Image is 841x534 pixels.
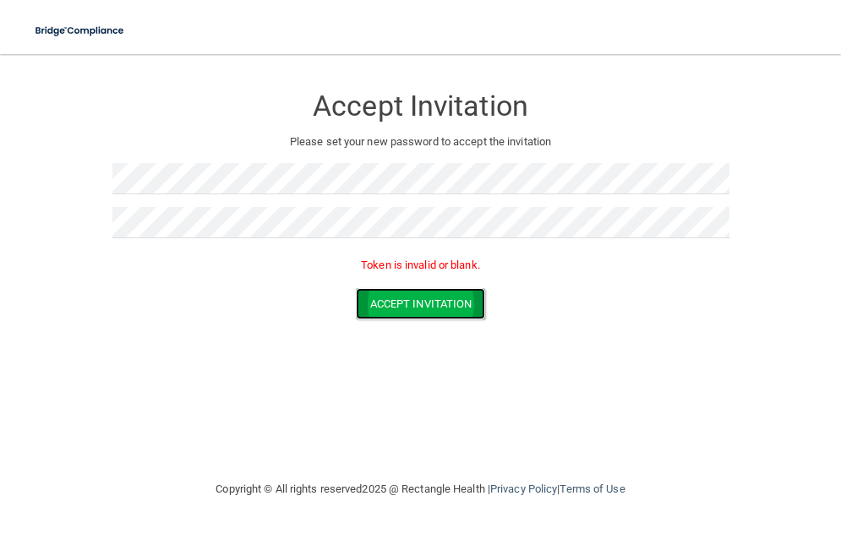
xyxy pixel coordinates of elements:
a: Privacy Policy [490,482,557,495]
button: Accept Invitation [356,288,486,319]
h3: Accept Invitation [112,90,729,122]
a: Terms of Use [560,482,625,495]
div: Copyright © All rights reserved 2025 @ Rectangle Health | | [112,462,729,516]
p: Please set your new password to accept the invitation [125,132,717,152]
p: Token is invalid or blank. [112,255,729,275]
img: bridge_compliance_login_screen.278c3ca4.svg [25,14,135,48]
